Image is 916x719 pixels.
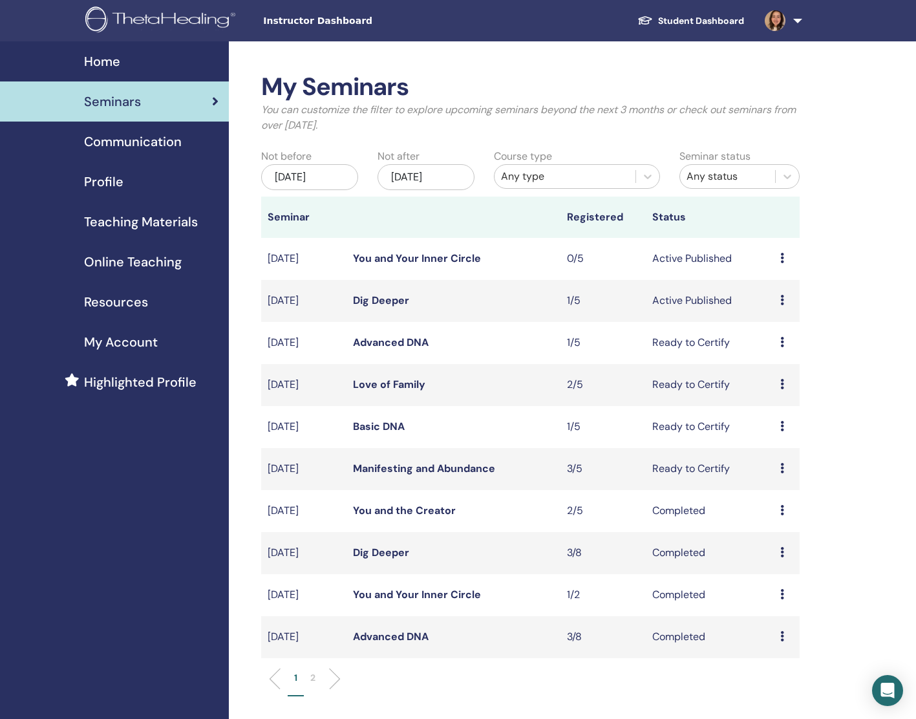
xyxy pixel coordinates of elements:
div: [DATE] [261,164,358,190]
div: [DATE] [378,164,474,190]
p: 1 [294,671,297,685]
span: Seminars [84,92,141,111]
span: Communication [84,132,182,151]
td: 1/2 [560,574,646,616]
a: Basic DNA [353,420,405,433]
span: Online Teaching [84,252,182,272]
span: Resources [84,292,148,312]
a: Dig Deeper [353,546,409,559]
a: You and Your Inner Circle [353,252,481,265]
td: 1/5 [560,280,646,322]
a: Manifesting and Abundance [353,462,495,475]
a: You and Your Inner Circle [353,588,481,601]
th: Registered [560,197,646,238]
th: Seminar [261,197,346,238]
img: logo.png [85,6,240,36]
th: Status [646,197,774,238]
td: Ready to Certify [646,322,774,364]
td: Completed [646,574,774,616]
a: Advanced DNA [353,336,429,349]
td: Completed [646,490,774,532]
td: 3/8 [560,532,646,574]
td: Active Published [646,280,774,322]
span: Highlighted Profile [84,372,197,392]
td: 3/5 [560,448,646,490]
div: Open Intercom Messenger [872,675,903,706]
a: Dig Deeper [353,294,409,307]
label: Seminar status [679,149,751,164]
p: 2 [310,671,315,685]
td: Ready to Certify [646,448,774,490]
td: 1/5 [560,322,646,364]
a: Student Dashboard [627,9,754,33]
span: My Account [84,332,158,352]
td: 1/5 [560,406,646,448]
div: Any type [501,169,630,184]
p: You can customize the filter to explore upcoming seminars beyond the next 3 months or check out s... [261,102,800,133]
img: graduation-cap-white.svg [637,15,653,26]
label: Course type [494,149,552,164]
td: Active Published [646,238,774,280]
h2: My Seminars [261,72,800,102]
label: Not before [261,149,312,164]
td: [DATE] [261,238,346,280]
span: Home [84,52,120,71]
span: Instructor Dashboard [263,14,457,28]
td: 2/5 [560,364,646,406]
a: You and the Creator [353,504,456,517]
td: Ready to Certify [646,406,774,448]
td: [DATE] [261,406,346,448]
td: [DATE] [261,490,346,532]
span: Teaching Materials [84,212,198,231]
img: default.jpg [765,10,785,31]
td: Ready to Certify [646,364,774,406]
td: [DATE] [261,448,346,490]
td: [DATE] [261,532,346,574]
div: Any status [687,169,769,184]
td: [DATE] [261,322,346,364]
td: 2/5 [560,490,646,532]
td: [DATE] [261,280,346,322]
td: 0/5 [560,238,646,280]
td: [DATE] [261,574,346,616]
td: Completed [646,532,774,574]
a: Love of Family [353,378,425,391]
td: Completed [646,616,774,658]
td: [DATE] [261,616,346,658]
span: Profile [84,172,123,191]
td: 3/8 [560,616,646,658]
td: [DATE] [261,364,346,406]
label: Not after [378,149,420,164]
a: Advanced DNA [353,630,429,643]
